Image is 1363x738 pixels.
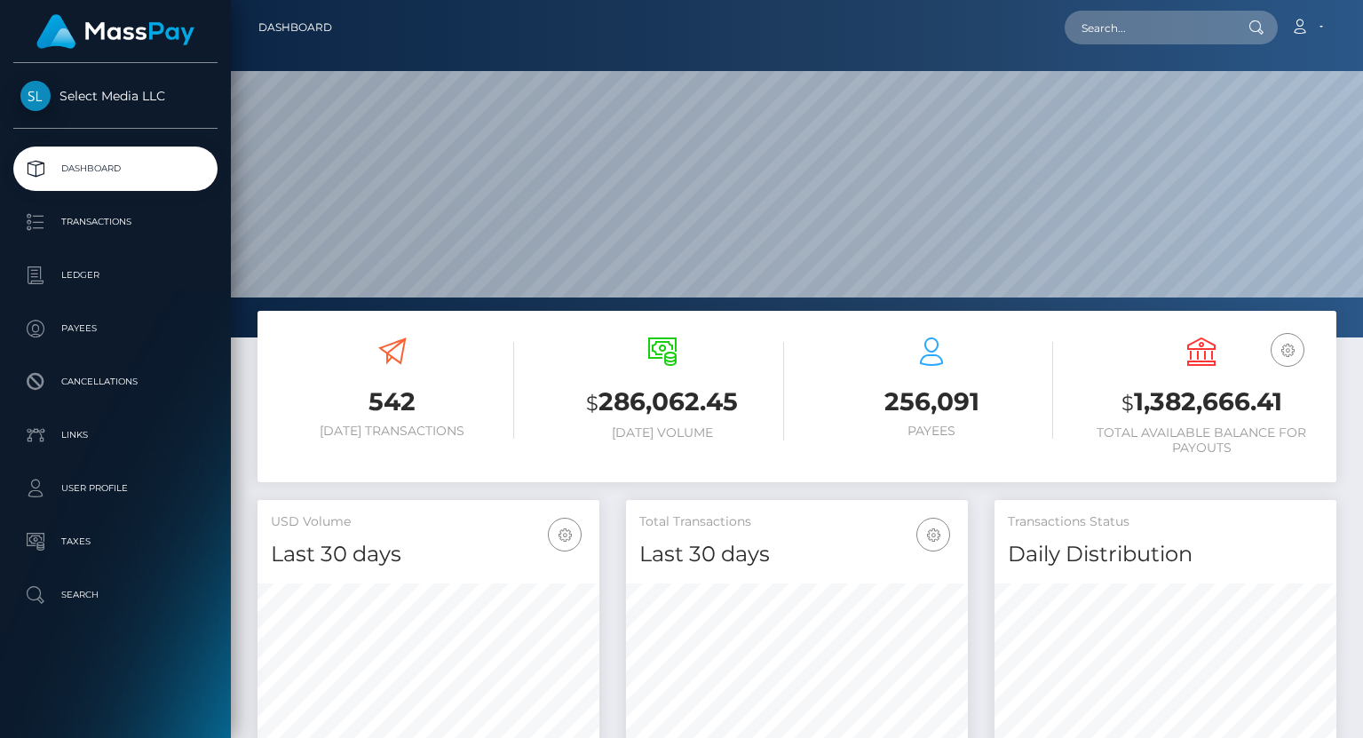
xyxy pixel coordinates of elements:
[541,385,784,421] h3: 286,062.45
[1008,513,1323,531] h5: Transactions Status
[1008,539,1323,570] h4: Daily Distribution
[13,306,218,351] a: Payees
[1080,385,1323,421] h3: 1,382,666.41
[811,385,1054,419] h3: 256,091
[13,520,218,564] a: Taxes
[271,513,586,531] h5: USD Volume
[13,573,218,617] a: Search
[20,582,210,608] p: Search
[13,466,218,511] a: User Profile
[20,369,210,395] p: Cancellations
[811,424,1054,439] h6: Payees
[20,528,210,555] p: Taxes
[586,391,598,416] small: $
[13,253,218,298] a: Ledger
[20,422,210,448] p: Links
[13,147,218,191] a: Dashboard
[20,155,210,182] p: Dashboard
[36,14,194,49] img: MassPay Logo
[20,262,210,289] p: Ledger
[271,385,514,419] h3: 542
[639,539,955,570] h4: Last 30 days
[13,413,218,457] a: Links
[541,425,784,440] h6: [DATE] Volume
[258,9,332,46] a: Dashboard
[271,539,586,570] h4: Last 30 days
[639,513,955,531] h5: Total Transactions
[271,424,514,439] h6: [DATE] Transactions
[1065,11,1232,44] input: Search...
[13,360,218,404] a: Cancellations
[13,88,218,104] span: Select Media LLC
[1080,425,1323,456] h6: Total Available Balance for Payouts
[20,81,51,111] img: Select Media LLC
[20,209,210,235] p: Transactions
[20,315,210,342] p: Payees
[1121,391,1134,416] small: $
[13,200,218,244] a: Transactions
[20,475,210,502] p: User Profile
